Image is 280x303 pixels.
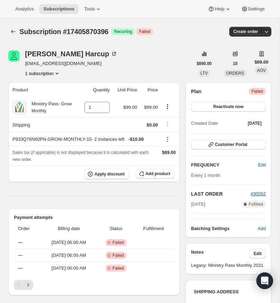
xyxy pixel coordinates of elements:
span: $99.00 [123,105,137,110]
span: Help [215,6,224,12]
span: LTV [200,71,208,76]
h6: Batching Settings [191,225,258,232]
th: Unit Price [112,82,139,98]
span: Subscription #17405870396 [19,28,108,35]
span: Failed [139,29,150,34]
th: Product [8,82,78,98]
span: Subscriptions [43,6,74,12]
span: Create order [233,29,258,34]
span: $99.00 [144,105,158,110]
button: Tools [80,4,106,14]
span: Failed [113,253,124,258]
span: Analytics [15,6,34,12]
div: P933Q76N60PN-GROW-MONTHLY-10 - 2 instances left [13,136,158,143]
button: $890.00 [192,59,216,68]
button: Subscriptions [8,27,18,36]
span: Add [258,225,266,232]
span: --- [18,240,23,245]
span: $89.00 [255,59,269,66]
span: Every 1 month [191,173,220,178]
div: Ministry Pass: Grow [26,100,72,114]
span: Legacy: Ministry Pass Monthly 2021 [191,262,266,269]
div: Open Intercom Messenger [256,272,273,289]
span: - $10.00 [129,136,144,143]
a: #30262 [251,191,266,196]
span: Customer Portal [215,142,247,147]
span: Fulfillment [137,225,170,232]
h3: SHIPPING ADDRESS [194,288,263,295]
span: Recurring [114,29,132,34]
span: Apply discount [94,171,125,177]
button: Subscriptions [39,4,79,14]
span: Edit [254,251,262,256]
span: Add product [146,171,170,177]
button: Add [254,223,270,234]
th: Order [14,221,40,236]
span: [DATE] · 06:00 AM [42,252,96,259]
span: Fulfilled [249,202,263,207]
button: 10 [229,59,241,68]
button: Analytics [11,4,38,14]
span: Reactivate now [213,104,244,109]
span: Failed [252,89,263,94]
span: Failed [113,265,124,271]
button: [DATE] [244,118,266,128]
h2: Plan [191,88,201,95]
span: Failed [113,240,124,245]
th: Price [139,82,160,98]
button: Settings [237,4,269,14]
span: --- [18,253,23,258]
span: Status [99,225,132,232]
span: 10 [233,61,237,66]
button: Next [23,280,33,290]
h2: FREQUENCY [191,162,258,169]
span: Blake Harcup [8,50,19,62]
span: $89.00 [162,150,176,155]
button: Customer Portal [191,140,266,149]
button: Edit [249,249,266,259]
button: Edit [254,159,270,171]
span: Edit [258,162,266,169]
th: Shipping [8,117,78,132]
div: [PERSON_NAME] Harcup [25,50,117,57]
span: [DATE] · 06:00 AM [42,265,96,272]
h3: Notes [191,249,249,259]
h2: Payment attempts [14,214,174,221]
button: Apply discount [85,169,129,179]
span: [DATE] [248,121,262,126]
span: [DATE] [191,201,205,208]
span: Settings [248,6,265,12]
button: Add product [136,169,174,179]
button: Product actions [162,103,173,110]
span: [DATE] · 06:00 AM [42,239,96,246]
button: Shipping actions [162,120,173,128]
span: ORDERS [226,71,244,76]
button: Reactivate now [191,102,266,112]
small: Monthly [32,108,46,113]
img: product img [13,100,26,114]
span: $0.00 [147,122,158,128]
span: --- [18,265,23,271]
h2: LAST ORDER [191,190,251,197]
span: $890.00 [197,61,212,66]
th: Quantity [78,82,112,98]
span: Created Date [191,120,218,127]
button: Create order [229,27,262,36]
button: #30262 [251,190,266,197]
span: Tools [84,6,95,12]
span: [EMAIL_ADDRESS][DOMAIN_NAME] [25,60,117,67]
button: Help [204,4,235,14]
span: Billing date [42,225,96,232]
button: Product actions [25,70,60,77]
span: AOV [257,68,266,73]
span: Sales tax (if applicable) is not displayed because it is calculated with each new order. [13,150,149,162]
nav: Pagination [14,280,174,290]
